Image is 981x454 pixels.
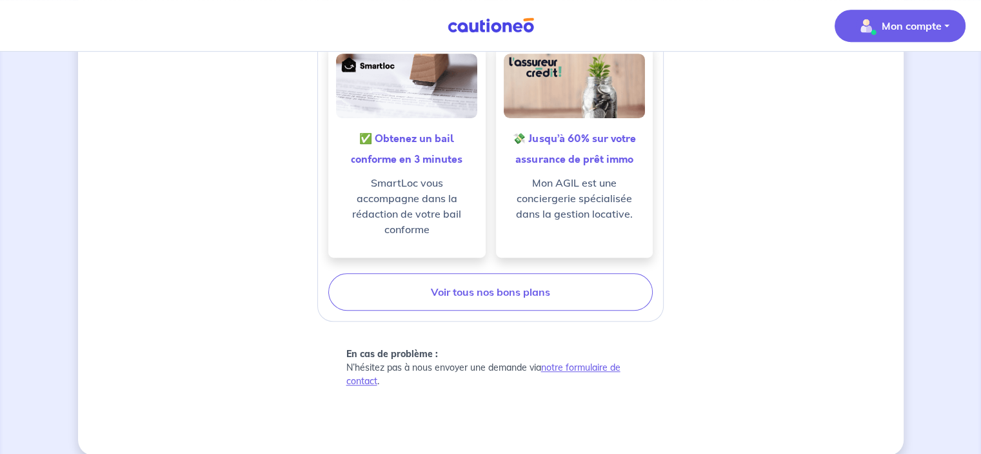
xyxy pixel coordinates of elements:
[506,175,643,222] p: Mon AGIL est une conciergerie spécialisée dans la gestion locative.
[339,175,475,237] p: SmartLoc vous accompagne dans la rédaction de votre bail conforme
[328,273,653,311] a: Voir tous nos bons plans
[346,347,635,388] p: N’hésitez pas à nous envoyer une demande via .
[835,10,966,42] button: illu_account_valid_menu.svgMon compte
[856,15,877,36] img: illu_account_valid_menu.svg
[336,54,477,118] img: good-deals-smartloc.alt
[339,129,475,170] h5: ✅ Obtenez un bail conforme en 3 minutes
[442,17,539,34] img: Cautioneo
[882,18,942,34] p: Mon compte
[346,348,438,360] strong: En cas de problème :
[506,129,643,170] h5: 💸 Jusqu’à 60% sur votre assurance de prêt immo
[504,54,645,118] img: good-deals-agil.alt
